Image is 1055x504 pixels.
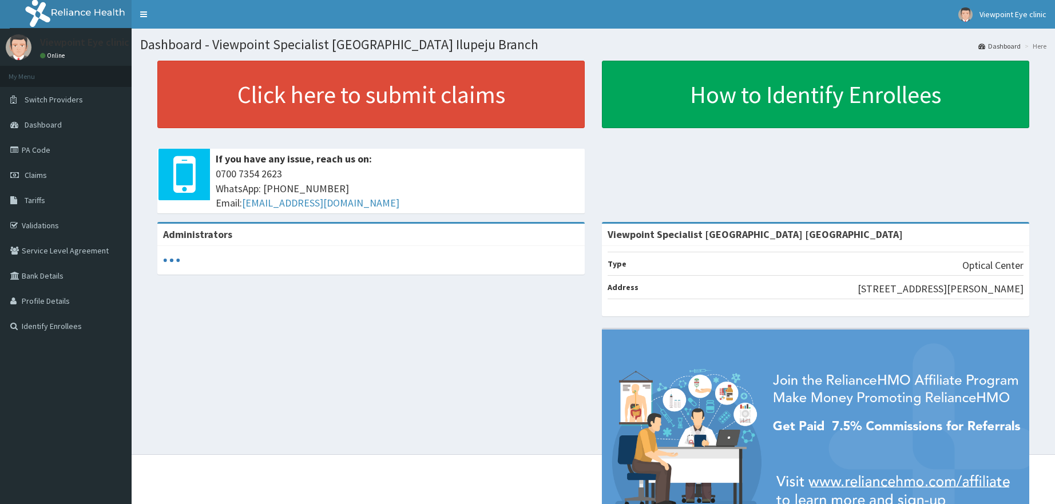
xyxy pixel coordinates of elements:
b: Type [608,259,626,269]
span: 0700 7354 2623 WhatsApp: [PHONE_NUMBER] Email: [216,166,579,211]
a: Online [40,51,68,59]
span: Tariffs [25,195,45,205]
b: Administrators [163,228,232,241]
h1: Dashboard - Viewpoint Specialist [GEOGRAPHIC_DATA] Ilupeju Branch [140,37,1046,52]
svg: audio-loading [163,252,180,269]
a: Dashboard [978,41,1021,51]
p: [STREET_ADDRESS][PERSON_NAME] [858,281,1024,296]
p: Optical Center [962,258,1024,273]
strong: Viewpoint Specialist [GEOGRAPHIC_DATA] [GEOGRAPHIC_DATA] [608,228,903,241]
img: User Image [958,7,973,22]
b: Address [608,282,638,292]
b: If you have any issue, reach us on: [216,152,372,165]
span: Dashboard [25,120,62,130]
a: How to Identify Enrollees [602,61,1029,128]
a: Click here to submit claims [157,61,585,128]
span: Switch Providers [25,94,83,105]
p: Viewpoint Eye clinic [40,37,129,47]
span: Viewpoint Eye clinic [979,9,1046,19]
a: [EMAIL_ADDRESS][DOMAIN_NAME] [242,196,399,209]
img: User Image [6,34,31,60]
li: Here [1022,41,1046,51]
span: Claims [25,170,47,180]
